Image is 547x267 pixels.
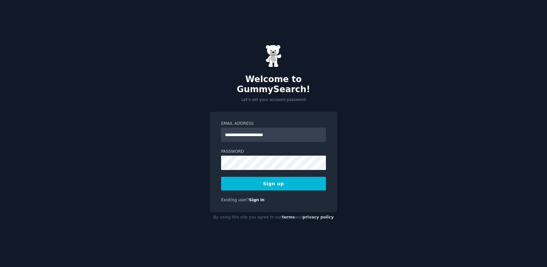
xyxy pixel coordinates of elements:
div: By using this site you agree to our and [210,212,337,223]
span: Existing user? [221,198,249,202]
button: Sign up [221,177,326,190]
label: Password [221,149,326,155]
img: Gummy Bear [265,45,282,67]
h2: Welcome to GummySearch! [210,74,337,95]
a: terms [282,215,295,219]
p: Let's set your account password [210,97,337,103]
a: privacy policy [302,215,334,219]
label: Email Address [221,121,326,127]
a: Sign in [249,198,265,202]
